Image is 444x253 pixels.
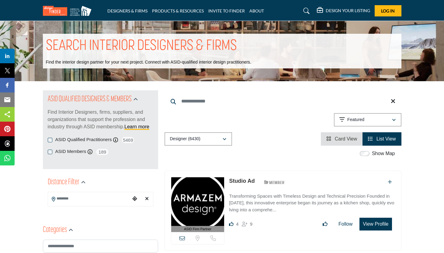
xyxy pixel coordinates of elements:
span: ASID Firm Partner [184,227,211,232]
input: ASID Qualified Practitioners checkbox [48,138,52,142]
span: 5469 [121,136,135,144]
div: Followers [242,220,252,228]
img: Studio Ad [171,177,224,226]
label: ASID Qualified Practitioners [55,136,112,143]
p: Find Interior Designers, firms, suppliers, and organizations that support the profession and indu... [48,109,153,130]
span: Card View [335,136,357,141]
a: INVITE TO FINDER [208,8,245,13]
span: 189 [95,148,109,156]
a: Learn more [124,124,149,129]
div: Clear search location [142,192,151,206]
a: ABOUT [249,8,264,13]
li: List View [362,132,401,146]
input: Search Keyword [165,94,401,109]
p: Transforming Spaces with Timeless Design and Technical Precision Founded in [DATE], this innovati... [229,193,395,213]
h5: DESIGN YOUR LISTING [326,8,370,13]
button: Designer (6430) [165,132,232,146]
p: Studio Ad [229,177,255,185]
button: View Profile [359,218,392,230]
button: Like listing [319,218,331,230]
a: Search [297,6,314,16]
a: View Card [326,136,357,141]
a: ASID Firm Partner [171,177,224,232]
img: Site Logo [43,6,95,16]
label: Show Map [372,150,395,157]
button: Log In [375,5,401,16]
img: ASID Members Badge Icon [261,178,288,186]
a: Studio Ad [229,178,255,184]
h2: Distance Filter [48,177,79,188]
li: Card View [321,132,362,146]
span: 4 [236,221,238,227]
h1: SEARCH INTERIOR DESIGNERS & FIRMS [46,37,237,56]
span: Log In [381,8,395,13]
div: DESIGN YOUR LISTING [317,7,370,15]
span: 9 [250,221,252,227]
a: Transforming Spaces with Timeless Design and Technical Precision Founded in [DATE], this innovati... [229,189,395,213]
a: PRODUCTS & RESOURCES [152,8,204,13]
button: Follow [335,218,356,230]
label: ASID Members [55,148,86,155]
p: Featured [347,117,364,123]
input: Search Location [48,193,130,205]
button: Featured [334,113,401,126]
h2: ASID QUALIFIED DESIGNERS & MEMBERS [48,94,132,105]
div: Choose your current location [130,192,139,206]
a: DESIGNERS & FIRMS [107,8,147,13]
h2: Categories [43,225,67,236]
p: Designer (6430) [170,136,200,142]
input: Search Category [43,240,158,253]
a: View List [368,136,396,141]
span: List View [376,136,396,141]
p: Find the interior design partner for your next project. Connect with ASID-qualified interior desi... [46,59,251,65]
input: ASID Members checkbox [48,150,52,154]
a: Add To List [388,179,392,185]
i: Likes [229,222,234,226]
